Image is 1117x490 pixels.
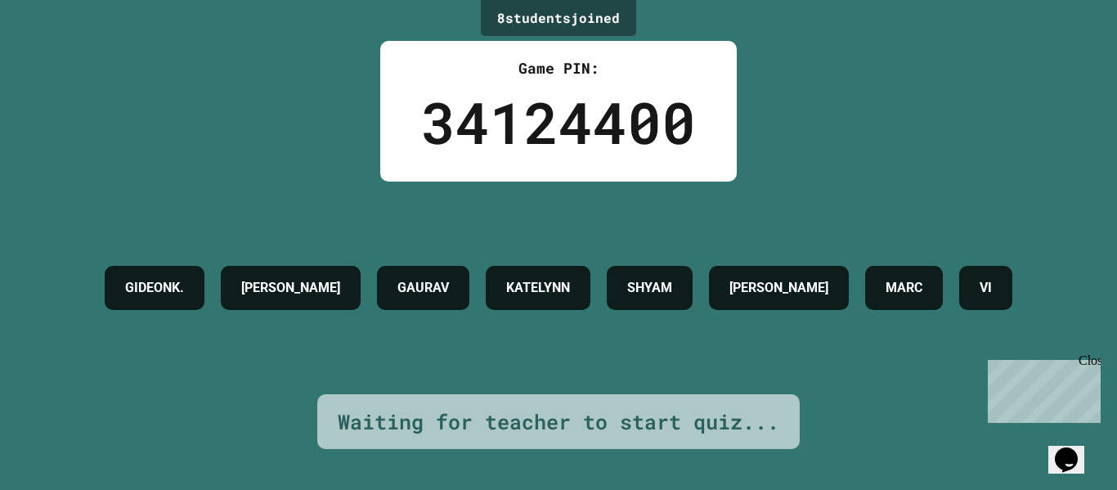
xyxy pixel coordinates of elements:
[241,278,340,298] h4: [PERSON_NAME]
[1048,425,1101,474] iframe: chat widget
[729,278,828,298] h4: [PERSON_NAME]
[338,407,779,438] div: Waiting for teacher to start quiz...
[627,278,672,298] h4: SHYAM
[7,7,113,104] div: Chat with us now!Close
[506,278,570,298] h4: KATELYNN
[886,278,922,298] h4: MARC
[980,278,992,298] h4: VI
[981,353,1101,423] iframe: chat widget
[421,79,696,165] div: 34124400
[421,57,696,79] div: Game PIN:
[397,278,449,298] h4: GAURAV
[125,278,184,298] h4: GIDEONK.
